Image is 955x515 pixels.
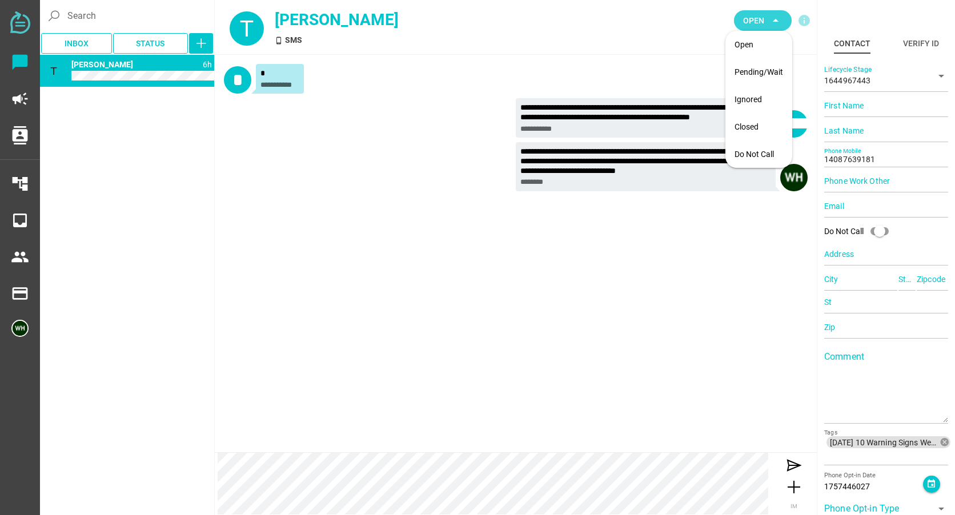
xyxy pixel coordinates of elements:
[203,60,212,69] span: 1757502754
[824,144,948,167] input: Phone Mobile
[59,76,68,85] i: SMS
[11,175,29,193] i: account_tree
[113,33,188,54] button: Status
[780,164,808,191] img: 5edff51079ed9903661a2266-30.png
[898,268,916,291] input: State
[824,226,864,238] div: Do Not Call
[824,195,948,218] input: Email
[275,37,283,45] i: SMS
[830,437,939,448] span: [DATE] 10 Warning Signs Webinar Reminder.csv
[824,291,948,313] input: St
[11,211,29,230] i: inbox
[824,220,896,243] div: Do Not Call
[824,75,870,86] span: 1644967443
[71,60,133,69] span: 14087639181
[10,11,30,34] img: svg+xml;base64,PD94bWwgdmVyc2lvbj0iMS4wIiBlbmNvZGluZz0iVVRGLTgiPz4KPHN2ZyB2ZXJzaW9uPSIxLjEiIHZpZX...
[275,34,565,46] div: SMS
[735,40,783,50] div: Open
[11,90,29,108] i: campaign
[934,69,948,83] i: arrow_drop_down
[735,95,783,104] div: Ignored
[11,53,29,71] i: chat_bubble
[275,8,565,32] div: [PERSON_NAME]
[11,126,29,144] i: contacts
[824,94,948,117] input: First Name
[791,503,797,509] span: IM
[824,356,948,423] textarea: Comment
[734,10,792,31] button: Open
[136,37,164,50] span: Status
[735,122,783,132] div: Closed
[735,150,783,159] div: Do Not Call
[926,479,936,489] i: event
[824,481,923,493] div: 1757446027
[50,65,57,77] span: T
[11,284,29,303] i: payment
[65,37,89,50] span: Inbox
[769,14,783,27] i: arrow_drop_down
[11,248,29,266] i: people
[735,67,783,77] div: Pending/Wait
[824,471,923,481] div: Phone Opt-in Date
[824,243,948,265] input: Address
[903,37,939,50] div: Verify ID
[824,268,897,291] input: City
[834,37,870,50] div: Contact
[797,14,811,27] i: info
[824,119,948,142] input: Last Name
[11,320,29,337] img: 5edff51079ed9903661a2266-30.png
[824,316,948,339] input: Zip
[917,268,948,291] input: Zipcode
[824,170,948,192] input: Phone Work Other
[940,437,950,448] i: cancel
[824,450,948,464] input: [DATE] 10 Warning Signs Webinar Reminder.csvTags
[41,33,112,54] button: Inbox
[743,14,764,27] span: Open
[240,16,254,41] span: T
